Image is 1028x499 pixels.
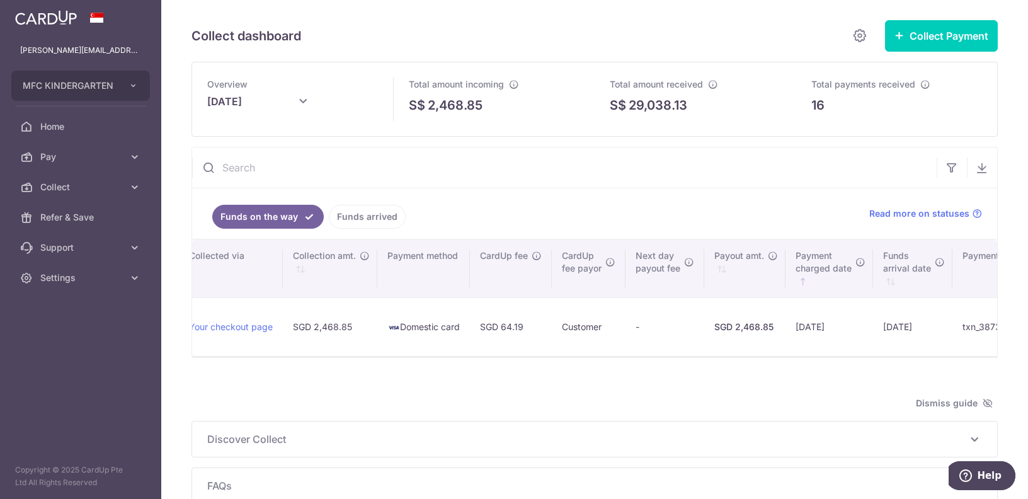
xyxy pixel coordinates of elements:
[885,20,998,52] button: Collect Payment
[949,461,1015,493] iframe: Opens a widget where you can find more information
[293,249,356,262] span: Collection amt.
[409,79,504,89] span: Total amount incoming
[873,297,952,356] td: [DATE]
[552,297,625,356] td: Customer
[207,432,982,447] p: Discover Collect
[40,151,123,163] span: Pay
[377,297,470,356] td: Domestic card
[562,249,602,275] span: CardUp fee payor
[207,79,248,89] span: Overview
[40,181,123,193] span: Collect
[207,432,967,447] span: Discover Collect
[40,120,123,133] span: Home
[785,239,873,297] th: Paymentcharged date : activate to sort column ascending
[869,207,982,220] a: Read more on statuses
[283,297,377,356] td: SGD 2,468.85
[23,79,116,92] span: MFC KINDERGARTEN
[207,478,982,493] p: FAQs
[377,239,470,297] th: Payment method
[916,396,993,411] span: Dismiss guide
[20,44,141,57] p: [PERSON_NAME][EMAIL_ADDRESS][DOMAIN_NAME]
[636,249,680,275] span: Next day payout fee
[470,297,552,356] td: SGD 64.19
[11,71,150,101] button: MFC KINDERGARTEN
[283,239,377,297] th: Collection amt. : activate to sort column ascending
[189,321,273,332] a: Your checkout page
[552,239,625,297] th: CardUpfee payor
[192,147,937,188] input: Search
[40,241,123,254] span: Support
[811,79,915,89] span: Total payments received
[625,239,704,297] th: Next daypayout fee
[811,96,825,115] p: 16
[15,10,77,25] img: CardUp
[714,249,764,262] span: Payout amt.
[28,9,53,20] span: Help
[610,79,703,89] span: Total amount received
[704,239,785,297] th: Payout amt. : activate to sort column ascending
[796,249,852,275] span: Payment charged date
[873,239,952,297] th: Fundsarrival date : activate to sort column ascending
[629,96,687,115] p: 29,038.13
[40,272,123,284] span: Settings
[207,478,967,493] span: FAQs
[785,297,873,356] td: [DATE]
[212,205,324,229] a: Funds on the way
[40,211,123,224] span: Refer & Save
[480,249,528,262] span: CardUp fee
[883,249,931,275] span: Funds arrival date
[470,239,552,297] th: CardUp fee
[610,96,626,115] span: S$
[428,96,483,115] p: 2,468.85
[191,26,301,46] h5: Collect dashboard
[714,321,775,333] div: SGD 2,468.85
[329,205,406,229] a: Funds arrived
[179,239,283,297] th: Collected via
[409,96,425,115] span: S$
[869,207,969,220] span: Read more on statuses
[625,297,704,356] td: -
[387,321,400,334] img: visa-sm-192604c4577d2d35970c8ed26b86981c2741ebd56154ab54ad91a526f0f24972.png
